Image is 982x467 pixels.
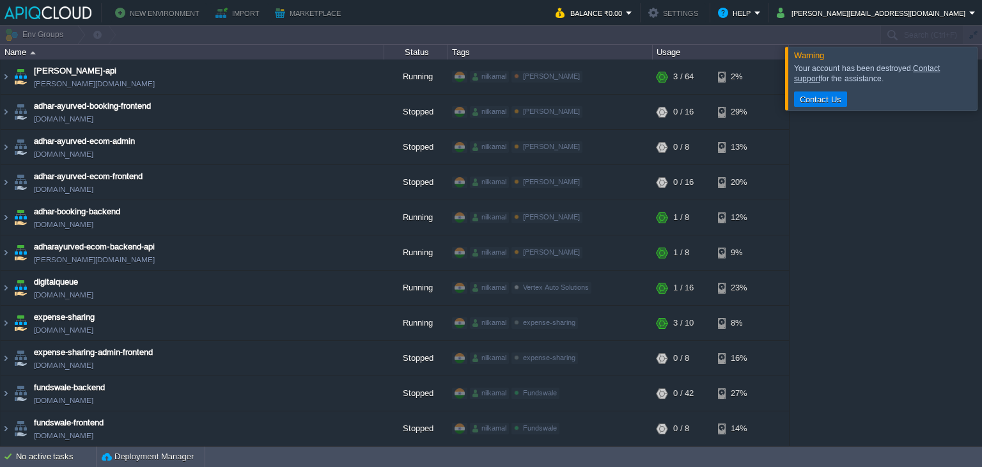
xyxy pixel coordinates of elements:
[12,306,29,340] img: AMDAwAAAACH5BAEAAAAALAAAAAABAAEAAAICRAEAOw==
[1,130,11,164] img: AMDAwAAAACH5BAEAAAAALAAAAAABAAEAAAICRAEAOw==
[12,341,29,376] img: AMDAwAAAACH5BAEAAAAALAAAAAABAAEAAAICRAEAOw==
[34,359,93,372] a: [DOMAIN_NAME]
[1,200,11,235] img: AMDAwAAAACH5BAEAAAAALAAAAAABAAEAAAICRAEAOw==
[470,317,509,329] div: nilkamal
[34,113,93,125] a: [DOMAIN_NAME]
[653,45,788,59] div: Usage
[777,5,969,20] button: [PERSON_NAME][EMAIL_ADDRESS][DOMAIN_NAME]
[523,107,580,115] span: [PERSON_NAME]
[673,376,694,411] div: 0 / 42
[523,389,557,397] span: Fundswale
[384,130,448,164] div: Stopped
[34,324,93,336] a: [DOMAIN_NAME]
[1,411,11,446] img: AMDAwAAAACH5BAEAAAAALAAAAAABAAEAAAICRAEAOw==
[470,282,509,294] div: nilkamal
[718,411,760,446] div: 14%
[12,95,29,129] img: AMDAwAAAACH5BAEAAAAALAAAAAABAAEAAAICRAEAOw==
[34,381,105,394] a: fundswale-backend
[384,271,448,305] div: Running
[34,170,143,183] a: adhar-ayurved-ecom-frontend
[12,411,29,446] img: AMDAwAAAACH5BAEAAAAALAAAAAABAAEAAAICRAEAOw==
[1,45,384,59] div: Name
[718,59,760,94] div: 2%
[384,59,448,94] div: Running
[34,276,78,289] a: digitalqueue
[470,388,509,399] div: nilkamal
[673,271,694,305] div: 1 / 16
[470,71,509,83] div: nilkamal
[1,59,11,94] img: AMDAwAAAACH5BAEAAAAALAAAAAABAAEAAAICRAEAOw==
[1,306,11,340] img: AMDAwAAAACH5BAEAAAAALAAAAAABAAEAAAICRAEAOw==
[648,5,702,20] button: Settings
[673,130,689,164] div: 0 / 8
[34,218,93,231] a: [DOMAIN_NAME]
[449,45,652,59] div: Tags
[30,51,36,54] img: AMDAwAAAACH5BAEAAAAALAAAAAABAAEAAAICRAEAOw==
[4,6,91,19] img: APIQCloud
[794,63,974,84] div: Your account has been destroyed. for the assistance.
[470,177,509,188] div: nilkamal
[34,416,104,429] a: fundswale-frontend
[12,235,29,270] img: AMDAwAAAACH5BAEAAAAALAAAAAABAAEAAAICRAEAOw==
[1,165,11,200] img: AMDAwAAAACH5BAEAAAAALAAAAAABAAEAAAICRAEAOw==
[34,311,95,324] a: expense-sharing
[718,130,760,164] div: 13%
[673,411,689,446] div: 0 / 8
[523,283,589,291] span: Vertex Auto Solutions
[718,271,760,305] div: 23%
[794,51,824,60] span: Warning
[523,72,580,80] span: [PERSON_NAME]
[523,424,557,432] span: Fundswale
[384,306,448,340] div: Running
[718,95,760,129] div: 29%
[1,95,11,129] img: AMDAwAAAACH5BAEAAAAALAAAAAABAAEAAAICRAEAOw==
[470,212,509,223] div: nilkamal
[470,141,509,153] div: nilkamal
[523,178,580,186] span: [PERSON_NAME]
[523,213,580,221] span: [PERSON_NAME]
[384,165,448,200] div: Stopped
[12,130,29,164] img: AMDAwAAAACH5BAEAAAAALAAAAAABAAEAAAICRAEAOw==
[385,45,448,59] div: Status
[523,319,575,326] span: expense-sharing
[34,205,120,218] span: adhar-booking-backend
[384,95,448,129] div: Stopped
[1,271,11,305] img: AMDAwAAAACH5BAEAAAAALAAAAAABAAEAAAICRAEAOw==
[718,5,754,20] button: Help
[384,341,448,376] div: Stopped
[718,200,760,235] div: 12%
[34,135,135,148] span: adhar-ayurved-ecom-admin
[673,95,694,129] div: 0 / 16
[215,5,263,20] button: Import
[384,376,448,411] div: Stopped
[34,429,93,442] a: [DOMAIN_NAME]
[718,235,760,270] div: 9%
[12,59,29,94] img: AMDAwAAAACH5BAEAAAAALAAAAAABAAEAAAICRAEAOw==
[34,241,155,253] a: adharayurved-ecom-backend-api
[1,341,11,376] img: AMDAwAAAACH5BAEAAAAALAAAAAABAAEAAAICRAEAOw==
[673,59,694,94] div: 3 / 64
[523,248,580,256] span: [PERSON_NAME]
[34,253,155,266] a: [PERSON_NAME][DOMAIN_NAME]
[12,165,29,200] img: AMDAwAAAACH5BAEAAAAALAAAAAABAAEAAAICRAEAOw==
[718,341,760,376] div: 16%
[673,341,689,376] div: 0 / 8
[384,200,448,235] div: Running
[34,148,93,161] a: [DOMAIN_NAME]
[275,5,345,20] button: Marketplace
[796,93,845,105] button: Contact Us
[34,289,93,301] a: [DOMAIN_NAME]
[12,376,29,411] img: AMDAwAAAACH5BAEAAAAALAAAAAABAAEAAAICRAEAOw==
[718,306,760,340] div: 8%
[673,200,689,235] div: 1 / 8
[34,65,116,77] a: [PERSON_NAME]-api
[673,235,689,270] div: 1 / 8
[34,100,151,113] a: adhar-ayurved-booking-frontend
[470,423,509,434] div: nilkamal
